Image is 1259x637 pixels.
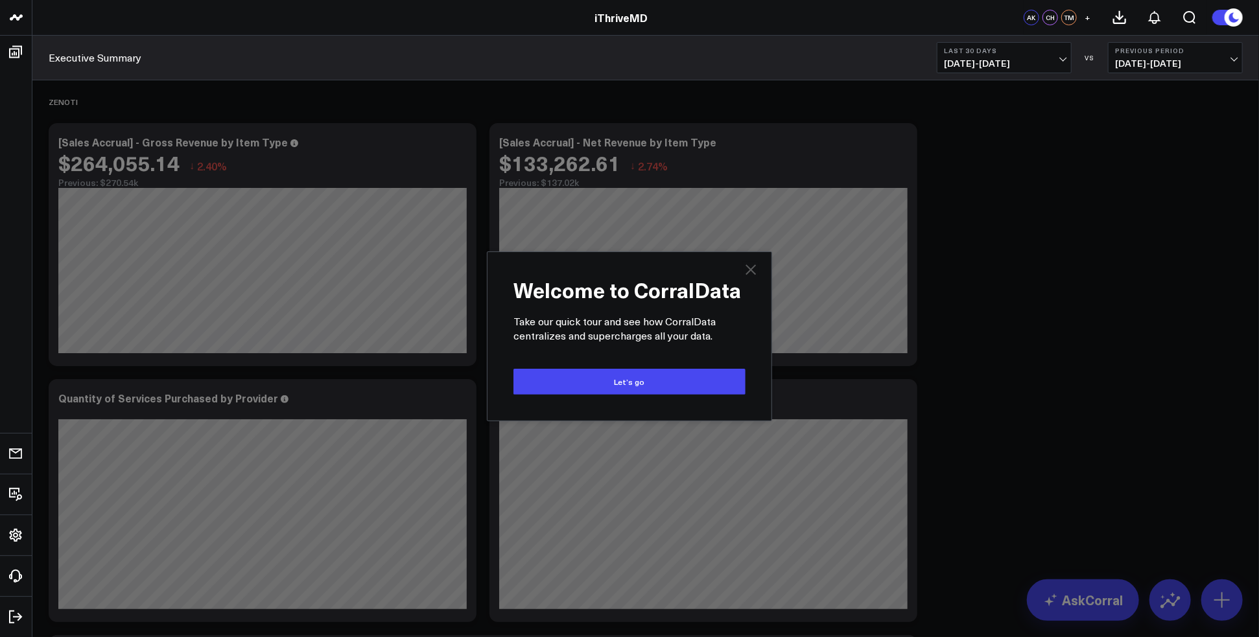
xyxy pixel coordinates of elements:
[1078,54,1101,62] div: VS
[1024,10,1039,25] div: AK
[1080,10,1096,25] button: +
[513,369,746,395] button: Let’s go
[1108,42,1243,73] button: Previous Period[DATE]-[DATE]
[595,10,648,25] a: iThriveMD
[513,314,746,343] p: Take our quick tour and see how CorralData centralizes and supercharges all your data.
[944,47,1065,54] b: Last 30 Days
[1061,10,1077,25] div: TM
[513,278,746,301] h2: Welcome to CorralData
[944,58,1065,69] span: [DATE] - [DATE]
[1085,13,1091,22] span: +
[1042,10,1058,25] div: CH
[1115,47,1236,54] b: Previous Period
[1115,58,1236,69] span: [DATE] - [DATE]
[937,42,1072,73] button: Last 30 Days[DATE]-[DATE]
[49,51,141,65] a: Executive Summary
